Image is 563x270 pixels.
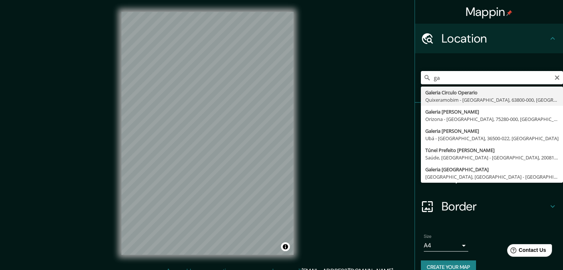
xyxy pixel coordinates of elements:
button: Clear [554,74,560,81]
div: Location [415,24,563,53]
div: [GEOGRAPHIC_DATA], [GEOGRAPHIC_DATA] - [GEOGRAPHIC_DATA], 20770, [GEOGRAPHIC_DATA] [425,173,559,180]
div: Ubá - [GEOGRAPHIC_DATA], 36500-022, [GEOGRAPHIC_DATA] [425,135,559,142]
h4: Location [442,31,548,46]
button: Toggle attribution [281,242,290,251]
div: Galeria [GEOGRAPHIC_DATA] [425,166,559,173]
input: Pick your city or area [421,71,563,84]
div: Style [415,132,563,162]
h4: Layout [442,169,548,184]
div: Saúde, [GEOGRAPHIC_DATA] - [GEOGRAPHIC_DATA], 20081, [GEOGRAPHIC_DATA] [425,154,559,161]
div: Galeria Circulo Operario [425,89,559,96]
img: pin-icon.png [506,10,512,16]
div: Layout [415,162,563,192]
div: A4 [424,240,468,252]
iframe: Help widget launcher [497,241,555,262]
div: Pins [415,103,563,132]
div: Túnel Prefeito [PERSON_NAME] [425,146,559,154]
div: Orizona - [GEOGRAPHIC_DATA], 75280-000, [GEOGRAPHIC_DATA] [425,115,559,123]
h4: Mappin [466,4,513,19]
div: Border [415,192,563,221]
div: Galeria [PERSON_NAME] [425,127,559,135]
div: Quixeramobim - [GEOGRAPHIC_DATA], 63800-000, [GEOGRAPHIC_DATA] [425,96,559,104]
label: Size [424,233,432,240]
div: Galeria [PERSON_NAME] [425,108,559,115]
h4: Border [442,199,548,214]
canvas: Map [121,12,294,255]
